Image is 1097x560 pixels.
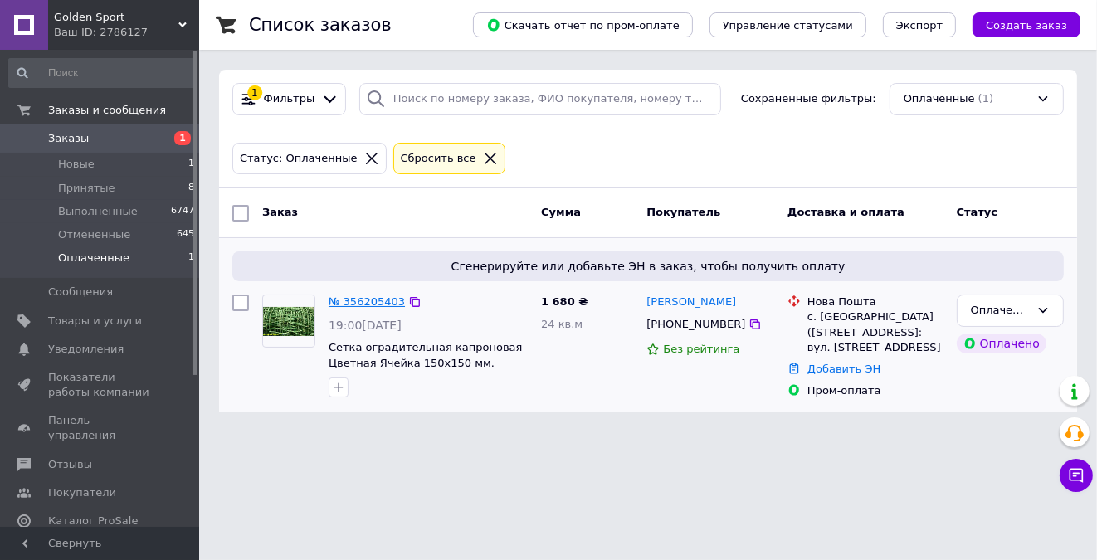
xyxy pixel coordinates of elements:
span: Фильтры [264,91,315,107]
div: Пром-оплата [807,383,943,398]
span: Отмененные [58,227,130,242]
div: Оплаченный [971,302,1030,319]
span: 1 [188,251,194,265]
button: Скачать отчет по пром-оплате [473,12,693,37]
span: Скачать отчет по пром-оплате [486,17,680,32]
span: Без рейтинга [663,343,739,355]
span: Golden Sport [54,10,178,25]
div: Сбросить все [397,150,480,168]
a: [PERSON_NAME] [646,295,736,310]
span: 19:00[DATE] [329,319,402,332]
a: Добавить ЭН [807,363,880,375]
span: Оплаченные [904,91,975,107]
span: 645 [177,227,194,242]
div: Ваш ID: 2786127 [54,25,199,40]
span: Сумма [541,206,581,218]
span: Заказы и сообщения [48,103,166,118]
span: (1) [978,92,993,105]
button: Экспорт [883,12,956,37]
span: 1 [174,131,191,145]
span: Товары и услуги [48,314,142,329]
span: Принятые [58,181,115,196]
div: 1 [247,85,262,100]
span: Отзывы [48,457,92,472]
div: с. [GEOGRAPHIC_DATA] ([STREET_ADDRESS]: вул. [STREET_ADDRESS] [807,309,943,355]
span: Новые [58,157,95,172]
div: Оплачено [957,334,1046,353]
div: [PHONE_NUMBER] [643,314,748,335]
span: Экспорт [896,19,943,32]
input: Поиск [8,58,196,88]
span: Уведомления [48,342,124,357]
span: Оплаченные [58,251,129,265]
button: Управление статусами [709,12,866,37]
span: Панель управления [48,413,154,443]
span: Доставка и оплата [787,206,904,218]
a: Сетка оградительная капроновая Цветная Ячейка 150х150 мм. Шнур 3.5 мм. для спортзалов, стадионов,... [329,341,522,400]
span: Заказ [262,206,298,218]
button: Создать заказ [973,12,1080,37]
span: Покупатели [48,485,116,500]
span: 24 кв.м [541,318,583,330]
span: Сгенерируйте или добавьте ЭН в заказ, чтобы получить оплату [239,258,1057,275]
div: Нова Пошта [807,295,943,309]
a: Создать заказ [956,18,1080,31]
span: Показатели работы компании [48,370,154,400]
span: 1 680 ₴ [541,295,588,308]
span: Сообщения [48,285,113,299]
span: 6747 [171,204,194,219]
span: Статус [957,206,998,218]
span: 1 [188,157,194,172]
span: 8 [188,181,194,196]
img: Фото товару [263,307,314,336]
a: № 356205403 [329,295,405,308]
a: Фото товару [262,295,315,348]
button: Чат с покупателем [1060,459,1093,492]
span: Выполненные [58,204,138,219]
span: Покупатель [646,206,720,218]
h1: Список заказов [249,15,392,35]
span: Создать заказ [986,19,1067,32]
span: Управление статусами [723,19,853,32]
span: Сохраненные фильтры: [741,91,876,107]
input: Поиск по номеру заказа, ФИО покупателя, номеру телефона, Email, номеру накладной [359,83,721,115]
span: Заказы [48,131,89,146]
div: Статус: Оплаченные [236,150,361,168]
span: Каталог ProSale [48,514,138,528]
